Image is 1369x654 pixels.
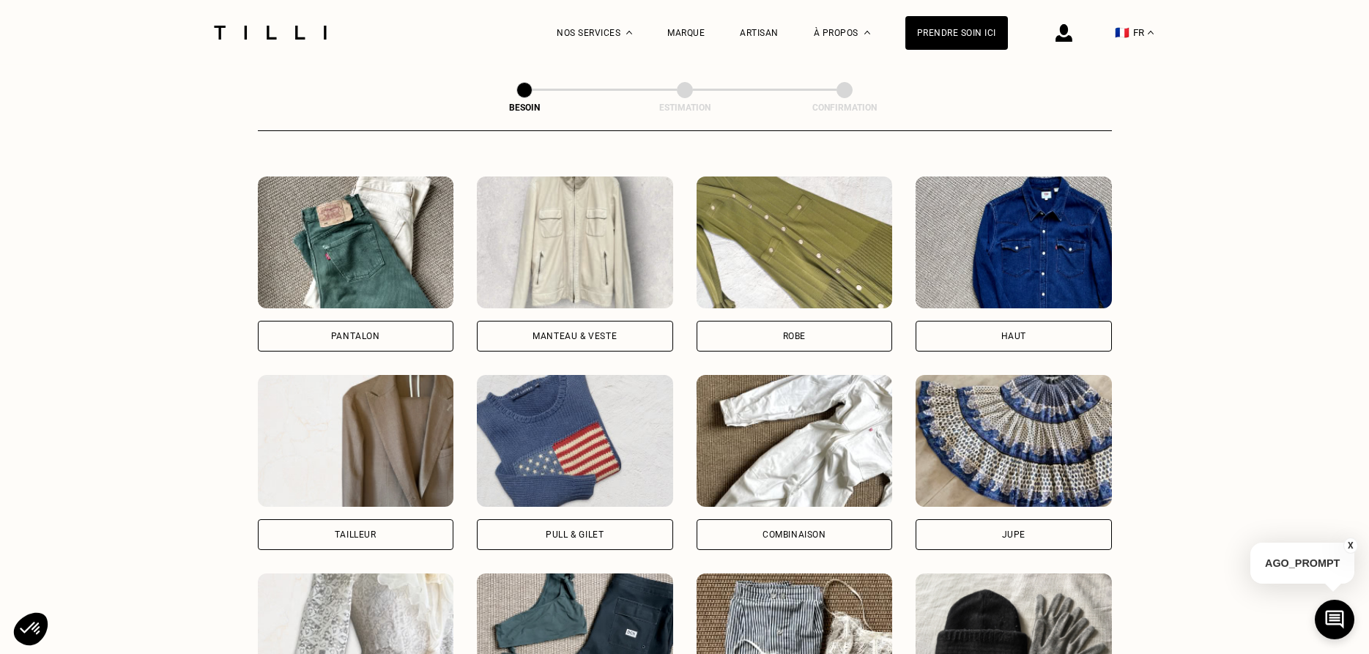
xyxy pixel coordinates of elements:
div: Confirmation [771,103,918,113]
div: Pantalon [331,332,380,341]
button: X [1343,538,1358,554]
div: Tailleur [335,530,376,539]
img: Tilli retouche votre Pantalon [258,176,454,308]
span: 🇫🇷 [1115,26,1129,40]
div: Robe [783,332,806,341]
img: Tilli retouche votre Pull & gilet [477,375,673,507]
div: Estimation [612,103,758,113]
img: Menu déroulant à propos [864,31,870,34]
div: Haut [1001,332,1026,341]
div: Pull & gilet [546,530,604,539]
img: Menu déroulant [626,31,632,34]
img: Tilli retouche votre Manteau & Veste [477,176,673,308]
div: Jupe [1002,530,1025,539]
a: Prendre soin ici [905,16,1008,50]
div: Besoin [451,103,598,113]
a: Marque [667,28,705,38]
img: Tilli retouche votre Haut [916,176,1112,308]
img: Tilli retouche votre Jupe [916,375,1112,507]
div: Combinaison [763,530,826,539]
p: AGO_PROMPT [1250,543,1354,584]
img: Tilli retouche votre Combinaison [697,375,893,507]
img: Tilli retouche votre Robe [697,176,893,308]
a: Artisan [740,28,779,38]
img: Logo du service de couturière Tilli [209,26,332,40]
img: icône connexion [1055,24,1072,42]
img: Tilli retouche votre Tailleur [258,375,454,507]
div: Manteau & Veste [533,332,617,341]
img: menu déroulant [1148,31,1154,34]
